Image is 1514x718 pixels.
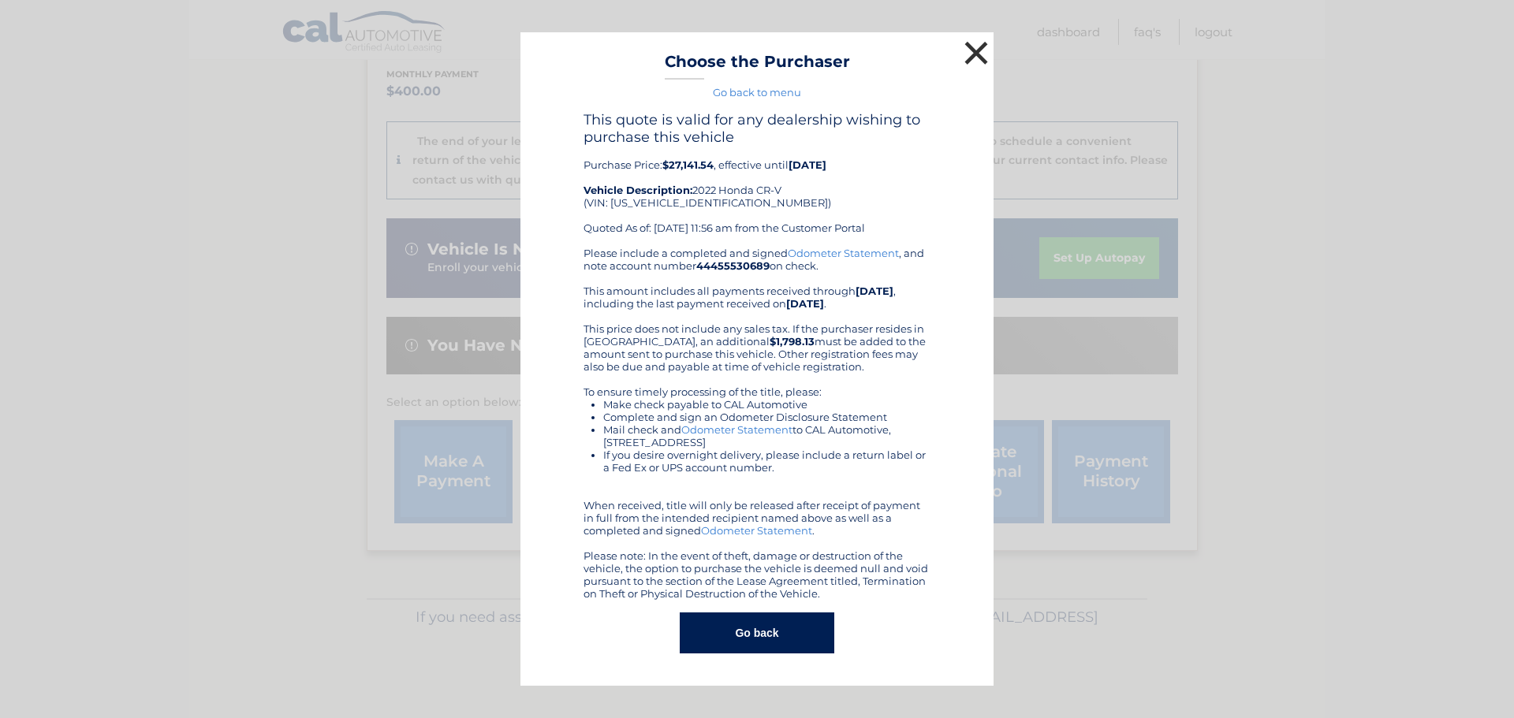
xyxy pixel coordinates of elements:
h3: Choose the Purchaser [665,52,850,80]
li: Make check payable to CAL Automotive [603,398,930,411]
b: [DATE] [786,297,824,310]
b: [DATE] [856,285,893,297]
li: If you desire overnight delivery, please include a return label or a Fed Ex or UPS account number. [603,448,930,474]
a: Odometer Statement [681,423,792,436]
div: Please include a completed and signed , and note account number on check. This amount includes al... [584,247,930,600]
h4: This quote is valid for any dealership wishing to purchase this vehicle [584,111,930,146]
li: Mail check and to CAL Automotive, [STREET_ADDRESS] [603,423,930,448]
div: Purchase Price: , effective until 2022 Honda CR-V (VIN: [US_VEHICLE_IDENTIFICATION_NUMBER]) Quote... [584,111,930,247]
strong: Vehicle Description: [584,184,692,196]
button: × [960,37,992,69]
a: Odometer Statement [788,247,899,259]
b: 44455530689 [696,259,770,272]
li: Complete and sign an Odometer Disclosure Statement [603,411,930,423]
b: [DATE] [789,158,826,171]
b: $27,141.54 [662,158,714,171]
a: Go back to menu [713,86,801,99]
a: Odometer Statement [701,524,812,537]
button: Go back [680,612,833,653]
b: $1,798.13 [770,335,815,348]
